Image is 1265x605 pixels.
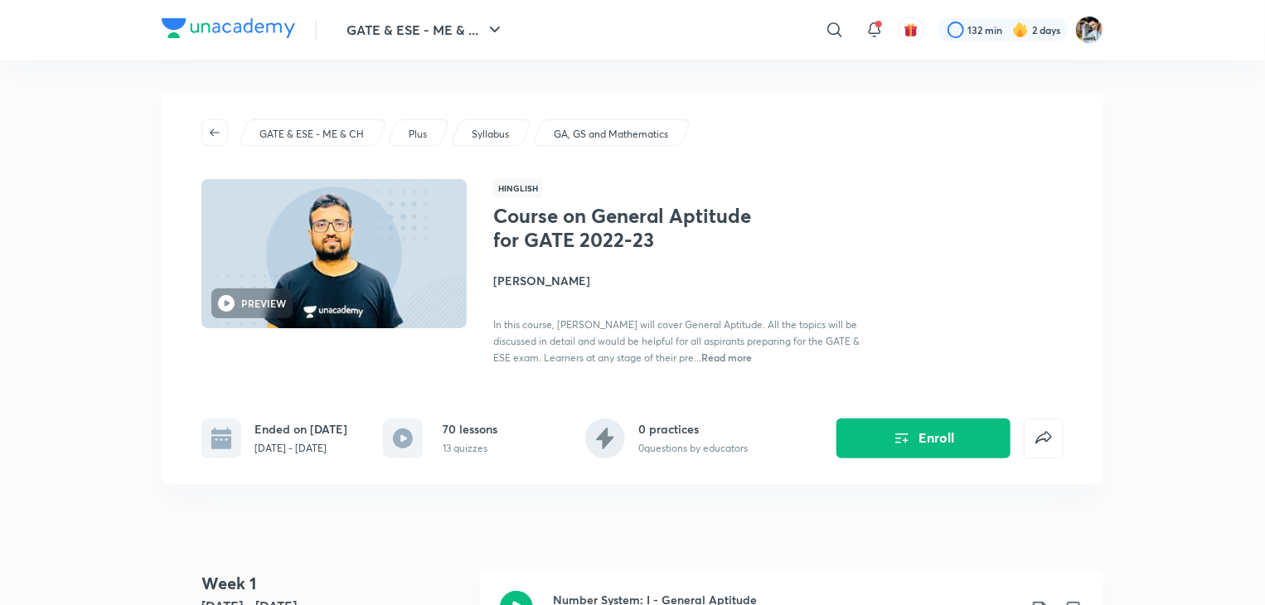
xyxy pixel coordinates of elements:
p: [DATE] - [DATE] [254,441,347,456]
button: avatar [898,17,924,43]
img: avatar [904,22,918,37]
img: Thumbnail [199,177,469,330]
h1: Course on General Aptitude for GATE 2022-23 [493,204,764,252]
p: Plus [409,127,427,142]
span: Hinglish [493,179,543,197]
h6: 0 practices [638,420,748,438]
p: GATE & ESE - ME & CH [259,127,364,142]
p: 0 questions by educators [638,441,748,456]
span: In this course, [PERSON_NAME] will cover General Aptitude. All the topics will be discussed in de... [493,318,860,364]
p: 13 quizzes [443,441,497,456]
button: false [1024,419,1064,458]
img: Suraj Das [1075,16,1103,44]
button: GATE & ESE - ME & ... [337,13,515,46]
h4: Week 1 [201,571,467,596]
a: Company Logo [162,18,295,42]
a: GA, GS and Mathematics [551,127,671,142]
span: Read more [701,351,752,364]
h4: [PERSON_NAME] [493,272,865,289]
button: Enroll [836,419,1011,458]
h6: Ended on [DATE] [254,420,347,438]
a: Syllabus [469,127,512,142]
h6: 70 lessons [443,420,497,438]
h6: PREVIEW [241,296,286,311]
p: Syllabus [472,127,509,142]
a: Plus [406,127,430,142]
img: Company Logo [162,18,295,38]
a: GATE & ESE - ME & CH [257,127,367,142]
p: GA, GS and Mathematics [554,127,668,142]
img: streak [1012,22,1029,38]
